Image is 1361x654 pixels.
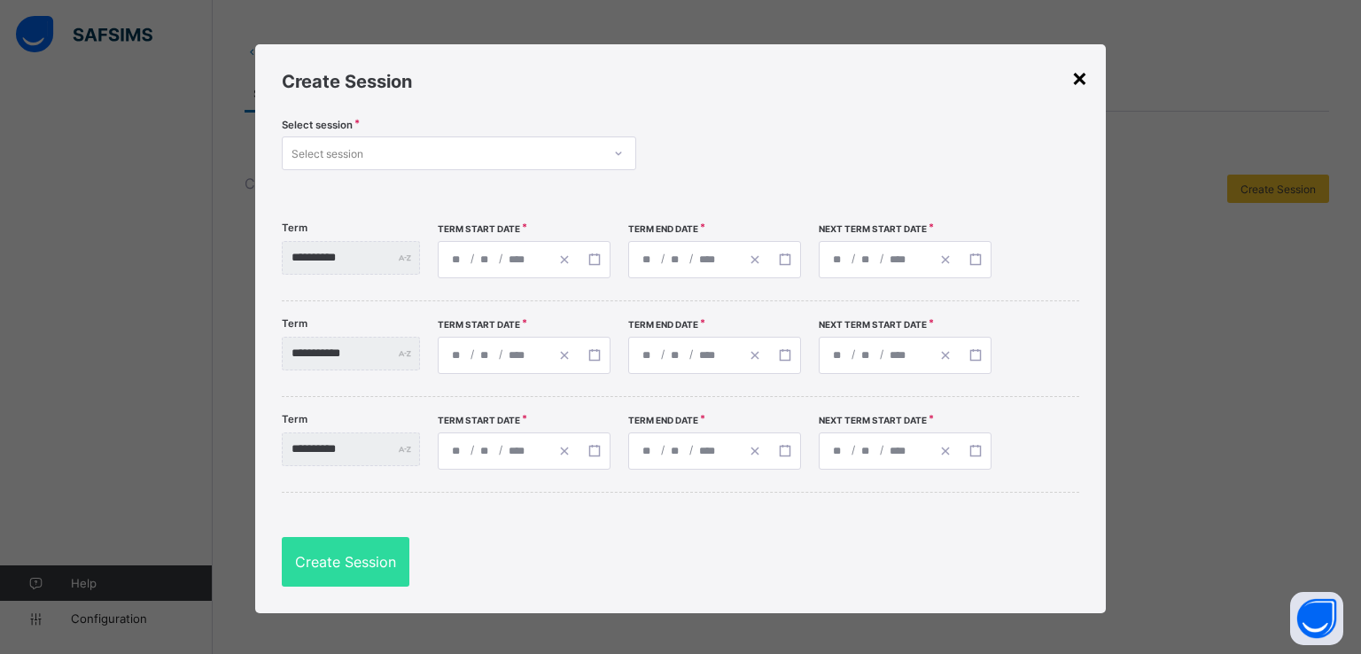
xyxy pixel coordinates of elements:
div: × [1071,62,1088,92]
span: / [469,251,476,266]
span: Term Start Date [438,319,520,330]
span: Next Term Start Date [819,223,927,234]
span: Create Session [282,71,412,92]
span: / [469,346,476,362]
span: / [497,442,504,457]
span: Create Session [295,553,396,571]
span: / [878,346,885,362]
span: Term Start Date [438,223,520,234]
span: / [497,346,504,362]
span: / [659,442,666,457]
span: / [688,346,695,362]
div: Select session [292,136,363,170]
span: / [878,442,885,457]
button: Open asap [1290,592,1343,645]
span: Next Term Start Date [819,415,927,425]
span: Term End Date [628,319,698,330]
span: Term Start Date [438,415,520,425]
span: / [659,251,666,266]
span: / [688,251,695,266]
span: Next Term Start Date [819,319,927,330]
span: / [850,346,857,362]
span: / [497,251,504,266]
span: / [659,346,666,362]
span: / [688,442,695,457]
span: / [878,251,885,266]
span: / [469,442,476,457]
span: Term End Date [628,223,698,234]
span: Term End Date [628,415,698,425]
span: / [850,251,857,266]
label: Term [282,222,307,234]
label: Term [282,317,307,330]
label: Term [282,413,307,425]
span: Select session [282,119,353,131]
span: / [850,442,857,457]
